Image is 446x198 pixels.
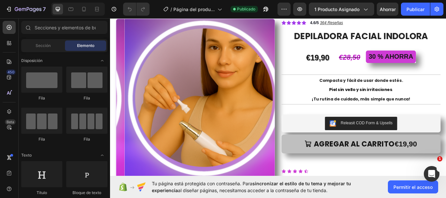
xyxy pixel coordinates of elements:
[438,157,441,161] font: 1
[309,3,374,16] button: 1 producto asignado
[21,21,107,34] input: Secciones y elementos de búsqueda
[110,17,446,177] iframe: Área de diseño
[237,7,255,11] font: Publicado
[406,7,424,12] font: Publicar
[226,39,258,57] div: €19,90
[173,7,215,26] font: Página del producto - [DATE] 12:00:49
[97,55,107,66] span: Abrir con palanca
[256,121,263,129] img: CKKYs5695_ICEAE=.webp
[84,137,90,142] font: Fila
[170,7,172,12] font: /
[43,6,46,12] font: 7
[329,82,330,88] sup: .
[299,40,356,53] p: 30 % AHORRA
[393,184,433,190] font: Permitir el acceso
[77,43,94,48] font: Elemento
[200,15,385,30] h1: DEPILADORA FACIAL INDOLORA
[72,190,101,195] font: Bloque de texto
[269,121,329,128] div: Releasit COD Form & Upsells
[377,3,398,16] button: Ahorrar
[244,71,342,78] sup: Compacta y fácil de usar donde estés.
[152,181,252,186] font: Tu página está protegida con contraseña. Para
[123,3,150,16] div: Deshacer/Rehacer
[200,138,385,160] button: AGREGAR AL CARRITO&nbsp;
[178,188,327,193] font: al diseñar páginas, necesitamos acceder a la contraseña de tu tienda.
[7,120,14,124] font: Beta
[314,7,359,12] font: 1 producto asignado
[37,190,47,195] font: Título
[250,117,334,132] button: Releasit COD Form & Upsells
[401,3,430,16] button: Publicar
[3,3,49,16] button: 7
[331,140,358,157] div: €19,90
[97,150,107,160] span: Abrir con palanca
[39,137,45,142] font: Fila
[8,70,14,74] font: 450
[39,96,45,100] font: Fila
[263,39,295,55] div: €28,50
[424,166,439,182] iframe: Chat en vivo de Intercom
[235,93,350,99] sup: ¡Tu rutina de cuidado, más simple que nunca!
[84,96,90,100] font: Fila
[21,58,42,63] font: Disposición
[255,82,329,88] sup: Piel sin vello y sin irritaciones
[21,153,32,158] font: Texto
[380,7,396,12] font: Ahorrar
[237,141,331,156] div: AGREGAR AL CARRITO
[36,43,51,48] font: Sección
[388,180,438,193] button: Permitir el acceso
